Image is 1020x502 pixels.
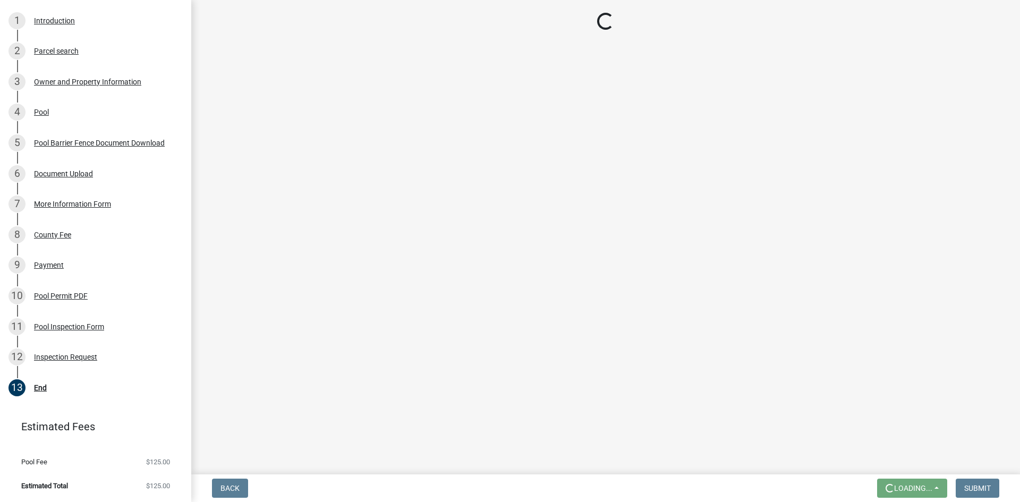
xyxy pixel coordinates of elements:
[8,195,25,212] div: 7
[8,379,25,396] div: 13
[8,416,174,437] a: Estimated Fees
[956,479,999,498] button: Submit
[894,484,932,492] span: Loading...
[964,484,991,492] span: Submit
[8,226,25,243] div: 8
[8,257,25,274] div: 9
[34,384,47,392] div: End
[8,12,25,29] div: 1
[8,42,25,59] div: 2
[34,47,79,55] div: Parcel search
[220,484,240,492] span: Back
[21,458,47,465] span: Pool Fee
[8,165,25,182] div: 6
[8,73,25,90] div: 3
[146,482,170,489] span: $125.00
[8,104,25,121] div: 4
[8,348,25,365] div: 12
[34,353,97,361] div: Inspection Request
[21,482,68,489] span: Estimated Total
[212,479,248,498] button: Back
[34,292,88,300] div: Pool Permit PDF
[34,139,165,147] div: Pool Barrier Fence Document Download
[34,261,64,269] div: Payment
[877,479,947,498] button: Loading...
[146,458,170,465] span: $125.00
[8,134,25,151] div: 5
[34,78,141,86] div: Owner and Property Information
[34,170,93,177] div: Document Upload
[34,323,104,330] div: Pool Inspection Form
[34,108,49,116] div: Pool
[8,318,25,335] div: 11
[34,17,75,24] div: Introduction
[34,231,71,239] div: County Fee
[34,200,111,208] div: More Information Form
[8,287,25,304] div: 10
